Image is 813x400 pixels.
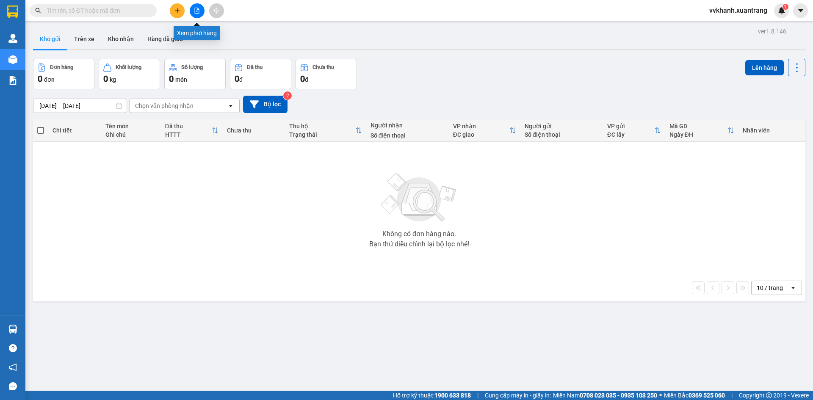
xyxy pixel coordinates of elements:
div: Người nhận [371,122,445,129]
span: aim [213,8,219,14]
sup: 2 [283,91,292,100]
th: Toggle SortBy [603,119,665,142]
span: copyright [766,392,772,398]
div: Ngày ĐH [669,131,727,138]
span: file-add [194,8,200,14]
div: Số điện thoại [371,132,445,139]
span: ⚪️ [659,394,662,397]
div: ver 1.8.146 [758,27,786,36]
span: 0 [169,74,174,84]
div: HTTT [165,131,212,138]
div: Tên món [105,123,157,130]
div: VP gửi [607,123,654,130]
img: warehouse-icon [8,55,17,64]
img: warehouse-icon [8,34,17,43]
span: | [731,391,733,400]
div: Chọn văn phòng nhận [135,102,194,110]
th: Toggle SortBy [665,119,738,142]
span: vvkhanh.xuantrang [702,5,774,16]
div: Bạn thử điều chỉnh lại bộ lọc nhé! [369,241,469,248]
div: VP nhận [453,123,509,130]
th: Toggle SortBy [285,119,366,142]
img: logo-vxr [7,6,18,18]
span: message [9,382,17,390]
input: Tìm tên, số ĐT hoặc mã đơn [47,6,147,15]
button: Kho gửi [33,29,67,49]
img: warehouse-icon [8,325,17,334]
span: Miền Bắc [664,391,725,400]
button: plus [170,3,185,18]
span: 0 [235,74,239,84]
button: Chưa thu0đ [296,59,357,89]
span: plus [174,8,180,14]
span: notification [9,363,17,371]
div: Mã GD [669,123,727,130]
img: solution-icon [8,76,17,85]
span: search [35,8,41,14]
strong: 1900 633 818 [434,392,471,399]
div: Xem phơi hàng [174,26,220,40]
button: Khối lượng0kg [99,59,160,89]
div: Khối lượng [116,64,141,70]
strong: 0708 023 035 - 0935 103 250 [580,392,657,399]
input: Select a date range. [33,99,126,113]
button: Trên xe [67,29,101,49]
span: question-circle [9,344,17,352]
span: 0 [103,74,108,84]
span: Cung cấp máy in - giấy in: [485,391,551,400]
strong: 0369 525 060 [689,392,725,399]
div: Chi tiết [53,127,97,134]
svg: open [790,284,796,291]
span: món [175,76,187,83]
span: kg [110,76,116,83]
button: Bộ lọc [243,96,288,113]
span: Hỗ trợ kỹ thuật: [393,391,471,400]
sup: 1 [783,4,788,10]
button: caret-down [793,3,808,18]
div: Thu hộ [289,123,355,130]
div: Trạng thái [289,131,355,138]
img: svg+xml;base64,PHN2ZyBjbGFzcz0ibGlzdC1wbHVnX19zdmciIHhtbG5zPSJodHRwOi8vd3d3LnczLm9yZy8yMDAwL3N2Zy... [377,168,462,227]
span: đ [239,76,243,83]
div: 10 / trang [757,284,783,292]
div: Đã thu [247,64,263,70]
span: đơn [44,76,55,83]
span: caret-down [797,7,805,14]
div: Nhân viên [743,127,801,134]
button: aim [209,3,224,18]
span: đ [305,76,308,83]
div: Không có đơn hàng nào. [382,231,456,237]
div: ĐC lấy [607,131,654,138]
div: ĐC giao [453,131,509,138]
div: Chưa thu [227,127,281,134]
div: Chưa thu [312,64,334,70]
th: Toggle SortBy [161,119,223,142]
img: icon-new-feature [778,7,785,14]
svg: open [227,102,234,109]
button: Số lượng0món [164,59,226,89]
span: 0 [300,74,305,84]
div: Đã thu [165,123,212,130]
button: file-add [190,3,205,18]
span: 1 [784,4,787,10]
button: Kho nhận [101,29,141,49]
div: Người gửi [525,123,599,130]
div: Số lượng [181,64,203,70]
button: Lên hàng [745,60,784,75]
button: Đơn hàng0đơn [33,59,94,89]
button: Hàng đã giao [141,29,190,49]
span: Miền Nam [553,391,657,400]
span: 0 [38,74,42,84]
button: Đã thu0đ [230,59,291,89]
div: Đơn hàng [50,64,73,70]
div: Số điện thoại [525,131,599,138]
div: Ghi chú [105,131,157,138]
th: Toggle SortBy [449,119,520,142]
span: | [477,391,478,400]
